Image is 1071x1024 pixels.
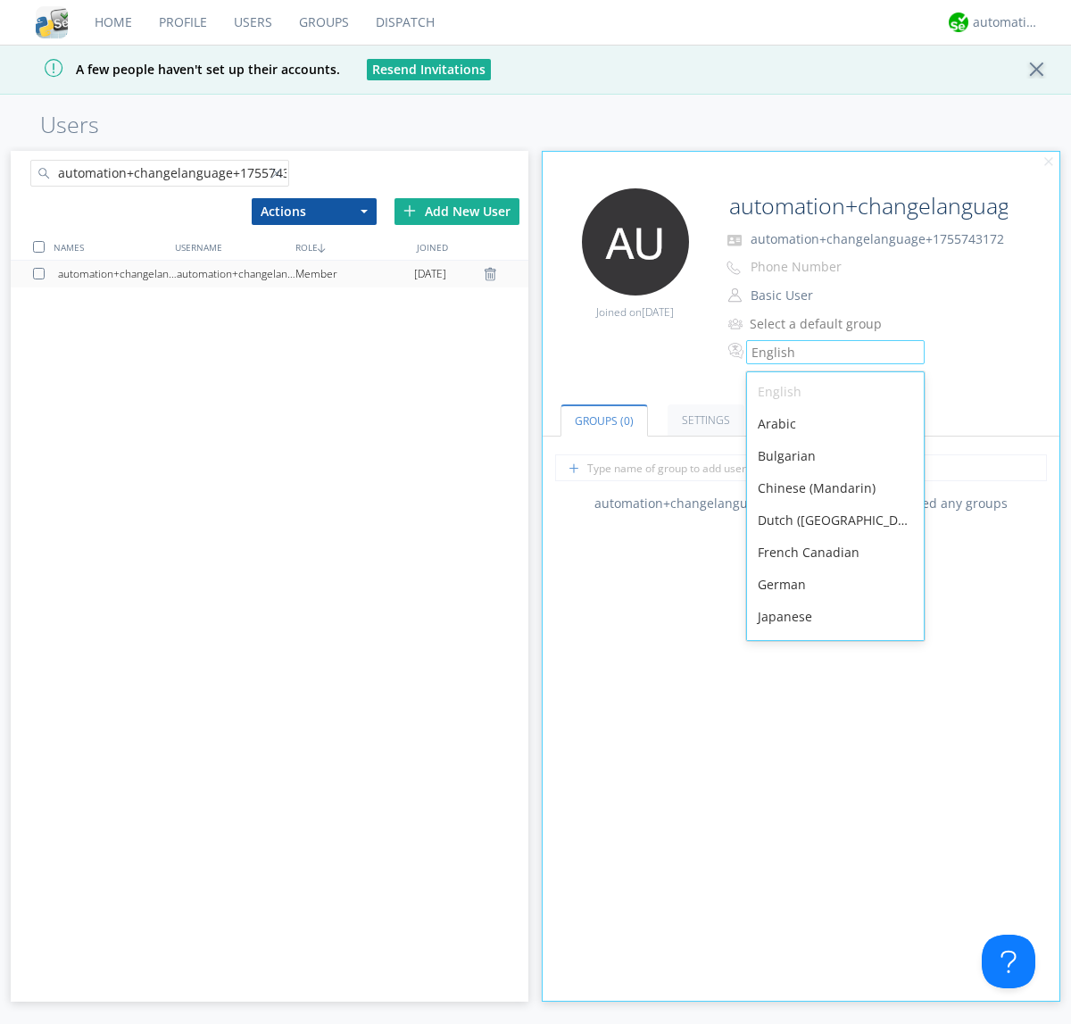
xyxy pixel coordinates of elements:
div: Dutch ([GEOGRAPHIC_DATA]) [747,504,924,537]
div: Bulgarian [747,440,924,472]
div: German [747,569,924,601]
button: Basic User [744,283,923,308]
img: cancel.svg [1042,156,1055,169]
img: In groups with Translation enabled, this user's messages will be automatically translated to and ... [728,340,746,362]
div: English [751,344,899,362]
span: automation+changelanguage+1755743172 [751,230,1004,247]
input: Search users [30,160,289,187]
span: [DATE] [642,304,674,320]
img: phone-outline.svg [726,261,741,275]
div: Select a default group [750,315,899,333]
input: Type name of group to add user to [555,454,1047,481]
img: person-outline.svg [728,288,742,303]
img: icon-alert-users-thin-outline.svg [728,312,745,336]
div: USERNAME [170,234,291,260]
img: plus.svg [403,204,416,217]
a: Groups (0) [560,404,648,437]
div: NAMES [49,234,170,260]
img: d2d01cd9b4174d08988066c6d424eccd [949,12,968,32]
div: automation+changelanguage+1755743172 has not joined any groups [543,495,1060,512]
img: 373638.png [582,188,689,296]
span: [DATE] [414,261,446,287]
div: Add New User [394,198,519,225]
div: French Canadian [747,537,924,569]
div: automation+changelanguage+1755743172 [177,261,295,287]
div: Chinese (Mandarin) [747,472,924,504]
div: Arabic [747,408,924,440]
div: Japanese [747,601,924,633]
div: JOINED [412,234,533,260]
div: automation+atlas [973,13,1040,31]
iframe: Toggle Customer Support [982,935,1035,988]
input: Name [722,188,1010,224]
img: cddb5a64eb264b2086981ab96f4c1ba7 [36,6,68,38]
span: Joined on [596,304,674,320]
a: automation+changelanguage+1755743172automation+changelanguage+1755743172Member[DATE] [11,261,528,287]
div: automation+changelanguage+1755743172 [58,261,177,287]
div: [DEMOGRAPHIC_DATA] [747,633,924,665]
div: ROLE [291,234,411,260]
div: Member [295,261,414,287]
button: Actions [252,198,377,225]
button: Resend Invitations [367,59,491,80]
div: English [747,376,924,408]
span: A few people haven't set up their accounts. [13,61,340,78]
a: Settings [668,404,744,436]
